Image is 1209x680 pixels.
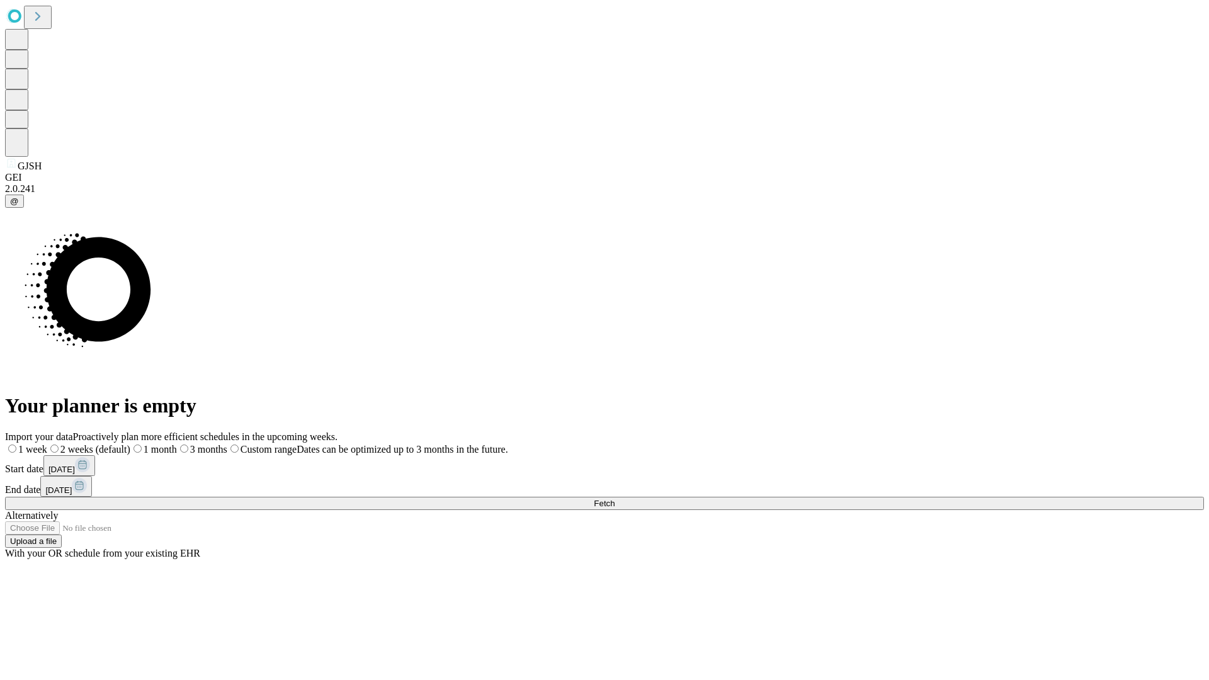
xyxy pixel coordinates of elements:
span: 3 months [190,444,227,455]
span: Dates can be optimized up to 3 months in the future. [297,444,508,455]
button: [DATE] [40,476,92,497]
div: End date [5,476,1204,497]
div: 2.0.241 [5,183,1204,195]
span: [DATE] [45,485,72,495]
span: 2 weeks (default) [60,444,130,455]
h1: Your planner is empty [5,394,1204,417]
span: Custom range [241,444,297,455]
input: Custom rangeDates can be optimized up to 3 months in the future. [230,445,239,453]
span: GJSH [18,161,42,171]
div: GEI [5,172,1204,183]
button: Upload a file [5,535,62,548]
span: Import your data [5,431,73,442]
input: 1 week [8,445,16,453]
span: Fetch [594,499,615,508]
button: @ [5,195,24,208]
input: 2 weeks (default) [50,445,59,453]
span: [DATE] [48,465,75,474]
span: @ [10,196,19,206]
button: [DATE] [43,455,95,476]
span: Alternatively [5,510,58,521]
span: With your OR schedule from your existing EHR [5,548,200,558]
span: 1 week [18,444,47,455]
span: 1 month [144,444,177,455]
button: Fetch [5,497,1204,510]
div: Start date [5,455,1204,476]
input: 3 months [180,445,188,453]
input: 1 month [133,445,142,453]
span: Proactively plan more efficient schedules in the upcoming weeks. [73,431,338,442]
